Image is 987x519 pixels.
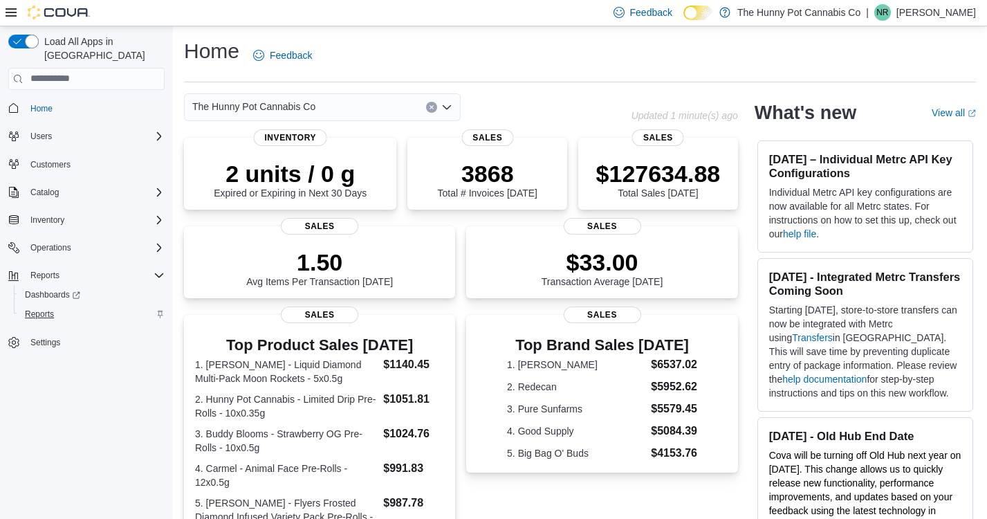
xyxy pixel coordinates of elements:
span: Dashboards [25,289,80,300]
button: Home [3,98,170,118]
button: Inventory [25,212,70,228]
span: Customers [30,159,71,170]
a: Transfers [792,332,833,343]
h1: Home [184,37,239,65]
span: Users [30,131,52,142]
button: Catalog [25,184,64,201]
p: 3868 [438,160,537,188]
span: Sales [281,307,358,323]
button: Clear input [426,102,437,113]
span: Sales [564,218,641,235]
a: Settings [25,334,66,351]
a: help documentation [782,374,867,385]
div: Expired or Expiring in Next 30 Days [214,160,367,199]
dd: $5952.62 [651,379,697,395]
dd: $987.78 [383,495,444,511]
button: Inventory [3,210,170,230]
svg: External link [968,109,976,118]
p: 1.50 [246,248,393,276]
h3: [DATE] - Integrated Metrc Transfers Coming Soon [769,270,961,298]
dt: 3. Pure Sunfarms [507,402,645,416]
a: help file [783,228,816,239]
p: Updated 1 minute(s) ago [631,110,738,121]
a: Customers [25,156,76,173]
div: Total Sales [DATE] [596,160,721,199]
button: Customers [3,154,170,174]
dd: $4153.76 [651,445,697,462]
span: Catalog [25,184,165,201]
span: Sales [461,129,513,146]
span: Sales [564,307,641,323]
dt: 4. Carmel - Animal Face Pre-Rolls - 12x0.5g [195,462,378,489]
p: The Hunny Pot Cannabis Co [737,4,860,21]
span: Home [25,100,165,117]
nav: Complex example [8,93,165,389]
span: Settings [30,337,60,348]
p: 2 units / 0 g [214,160,367,188]
a: Home [25,100,58,117]
a: View allExternal link [932,107,976,118]
dt: 1. [PERSON_NAME] - Liquid Diamond Multi-Pack Moon Rockets - 5x0.5g [195,358,378,385]
h3: Top Product Sales [DATE] [195,337,444,354]
dt: 2. Hunny Pot Cannabis - Limited Drip Pre-Rolls - 10x0.35g [195,392,378,420]
h3: [DATE] - Old Hub End Date [769,429,961,443]
div: Total # Invoices [DATE] [438,160,537,199]
p: $33.00 [542,248,663,276]
dd: $1140.45 [383,356,444,373]
div: Transaction Average [DATE] [542,248,663,287]
dd: $991.83 [383,460,444,477]
a: Feedback [248,42,317,69]
button: Settings [3,332,170,352]
a: Reports [19,306,59,322]
span: Operations [30,242,71,253]
span: Dashboards [19,286,165,303]
p: | [866,4,869,21]
span: Inventory [30,215,64,226]
p: $127634.88 [596,160,721,188]
h3: [DATE] – Individual Metrc API Key Configurations [769,152,961,180]
h3: Top Brand Sales [DATE] [507,337,697,354]
dt: 3. Buddy Blooms - Strawberry OG Pre-Rolls - 10x0.5g [195,427,378,455]
span: Customers [25,156,165,173]
span: Inventory [25,212,165,228]
dt: 4. Good Supply [507,424,645,438]
dt: 1. [PERSON_NAME] [507,358,645,372]
span: Reports [30,270,59,281]
dt: 2. Redecan [507,380,645,394]
dd: $5084.39 [651,423,697,439]
p: [PERSON_NAME] [896,4,976,21]
span: NR [876,4,888,21]
button: Users [25,128,57,145]
h2: What's new [755,102,856,124]
button: Operations [3,238,170,257]
button: Reports [25,267,65,284]
button: Open list of options [441,102,452,113]
span: Feedback [630,6,672,19]
p: Starting [DATE], store-to-store transfers can now be integrated with Metrc using in [GEOGRAPHIC_D... [769,303,961,400]
span: Load All Apps in [GEOGRAPHIC_DATA] [39,35,165,62]
button: Users [3,127,170,146]
button: Catalog [3,183,170,202]
span: Catalog [30,187,59,198]
span: Reports [25,309,54,320]
span: Sales [632,129,684,146]
span: The Hunny Pot Cannabis Co [192,98,315,115]
dt: 5. Big Bag O' Buds [507,446,645,460]
dd: $1024.76 [383,426,444,442]
dd: $5579.45 [651,401,697,417]
span: Home [30,103,53,114]
dd: $1051.81 [383,391,444,408]
input: Dark Mode [683,6,712,20]
div: Avg Items Per Transaction [DATE] [246,248,393,287]
button: Reports [3,266,170,285]
div: Nolan Ryan [874,4,891,21]
p: Individual Metrc API key configurations are now available for all Metrc states. For instructions ... [769,185,961,241]
span: Sales [281,218,358,235]
img: Cova [28,6,90,19]
a: Dashboards [14,285,170,304]
span: Feedback [270,48,312,62]
span: Users [25,128,165,145]
dd: $6537.02 [651,356,697,373]
span: Settings [25,334,165,351]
